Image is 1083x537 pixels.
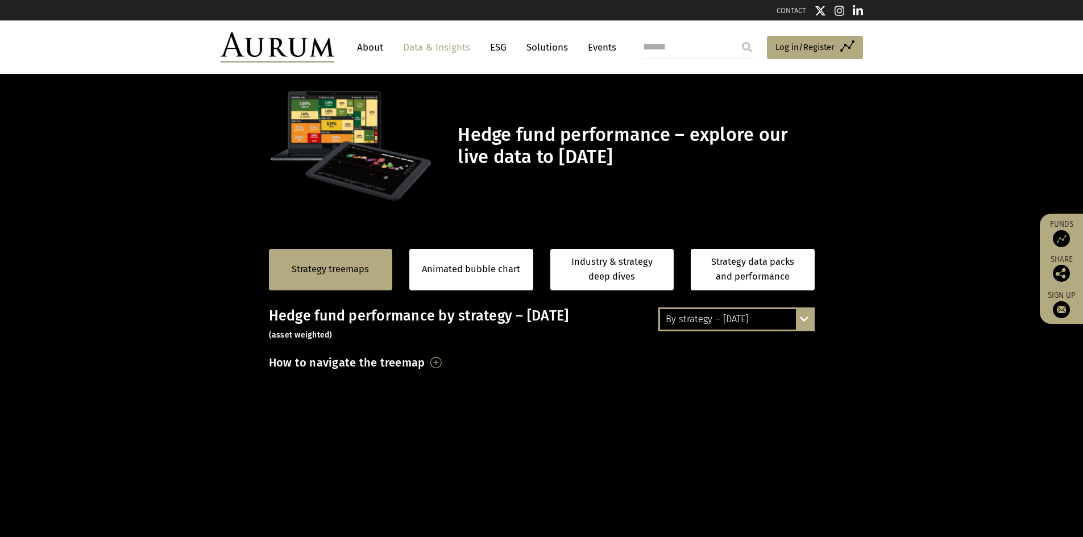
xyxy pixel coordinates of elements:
h1: Hedge fund performance – explore our live data to [DATE] [458,124,811,168]
div: By strategy – [DATE] [660,309,813,330]
a: Funds [1045,219,1077,247]
a: Strategy data packs and performance [691,249,815,290]
h3: How to navigate the treemap [269,353,425,372]
a: About [351,37,389,58]
img: Linkedin icon [853,5,863,16]
img: Aurum [221,32,334,63]
img: Share this post [1053,265,1070,282]
a: ESG [484,37,512,58]
a: Sign up [1045,290,1077,318]
div: Share [1045,256,1077,282]
span: Log in/Register [775,40,835,54]
a: Solutions [521,37,574,58]
img: Sign up to our newsletter [1053,301,1070,318]
a: CONTACT [777,6,806,15]
a: Industry & strategy deep dives [550,249,674,290]
input: Submit [736,36,758,59]
small: (asset weighted) [269,330,333,340]
h3: Hedge fund performance by strategy – [DATE] [269,307,815,342]
a: Animated bubble chart [422,262,520,277]
img: Access Funds [1053,230,1070,247]
a: Strategy treemaps [292,262,369,277]
a: Log in/Register [767,36,863,60]
img: Instagram icon [835,5,845,16]
img: Twitter icon [815,5,826,16]
a: Data & Insights [397,37,476,58]
a: Events [582,37,616,58]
